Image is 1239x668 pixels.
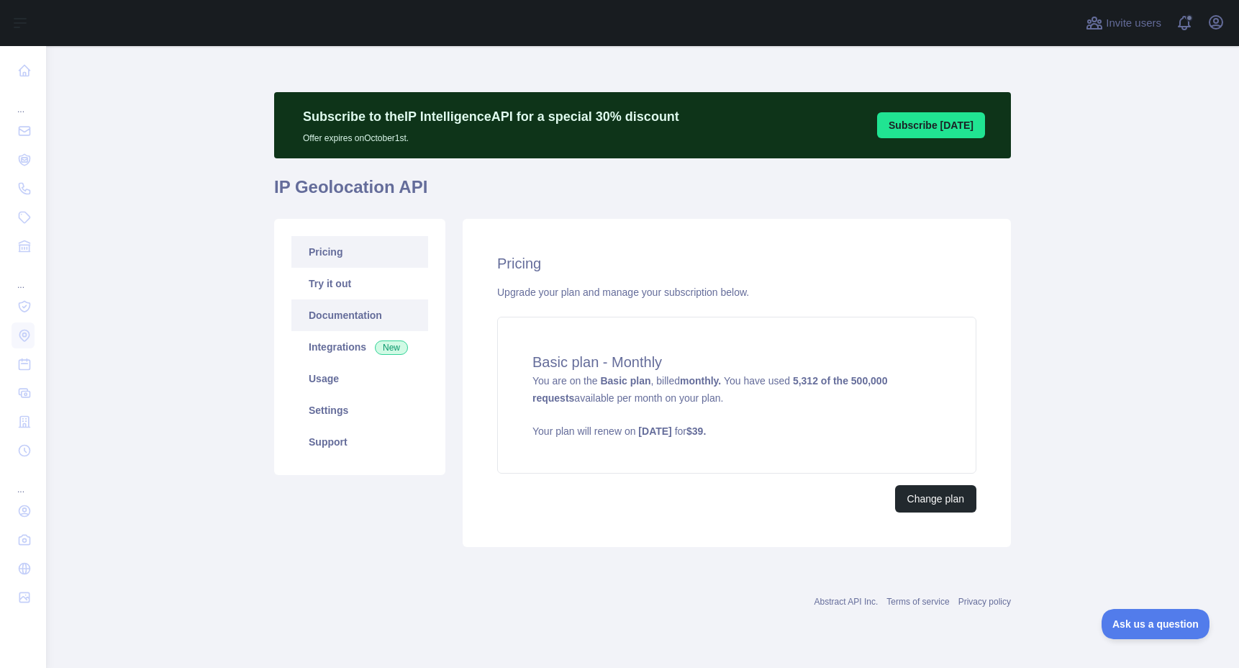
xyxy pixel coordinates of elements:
div: ... [12,86,35,115]
a: Pricing [291,236,428,268]
h4: Basic plan - Monthly [532,352,941,372]
button: Change plan [895,485,976,513]
a: Abstract API Inc. [814,597,879,607]
a: Documentation [291,299,428,331]
a: Support [291,426,428,458]
a: Settings [291,394,428,426]
span: Invite users [1106,15,1161,32]
h2: Pricing [497,253,976,274]
a: Privacy policy [958,597,1011,607]
div: Upgrade your plan and manage your subscription below. [497,285,976,299]
p: Offer expires on October 1st. [303,127,679,144]
a: Usage [291,363,428,394]
strong: [DATE] [638,425,671,437]
strong: monthly. [680,375,721,387]
iframe: Toggle Customer Support [1102,609,1210,639]
button: Invite users [1083,12,1164,35]
a: Try it out [291,268,428,299]
div: ... [12,262,35,291]
a: Terms of service [886,597,949,607]
button: Subscribe [DATE] [877,112,985,138]
span: You are on the , billed You have used available per month on your plan. [532,375,941,438]
strong: $ 39 . [686,425,706,437]
h1: IP Geolocation API [274,176,1011,210]
a: Integrations New [291,331,428,363]
span: New [375,340,408,355]
p: Your plan will renew on for [532,424,941,438]
strong: Basic plan [600,375,650,387]
p: Subscribe to the IP Intelligence API for a special 30 % discount [303,107,679,127]
div: ... [12,466,35,495]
